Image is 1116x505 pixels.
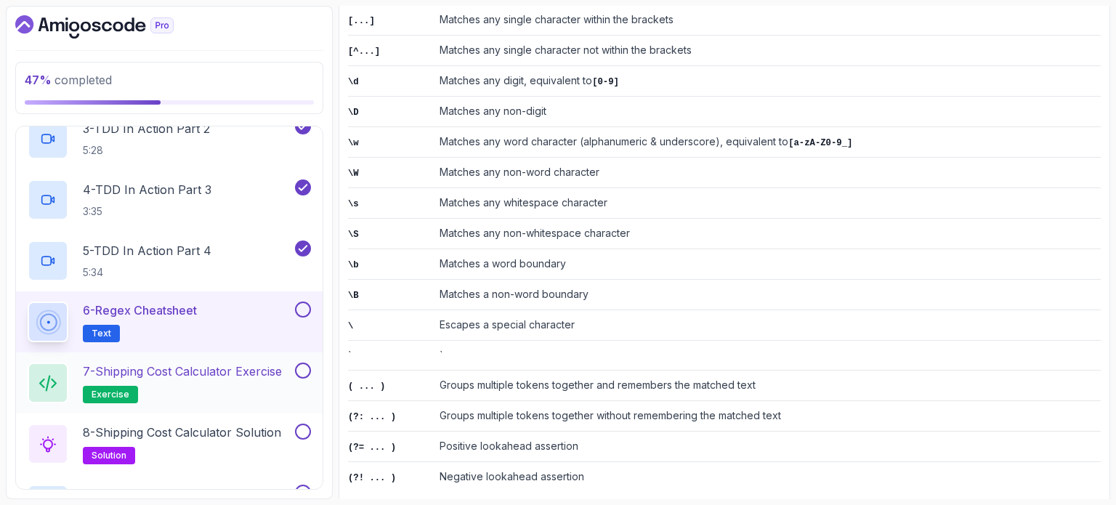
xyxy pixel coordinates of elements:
[92,450,126,461] span: solution
[15,15,207,39] a: Dashboard
[434,36,1101,66] td: Matches any single character not within the brackets
[348,230,359,240] code: \S
[28,241,311,281] button: 5-TDD In Action Part 45:34
[28,424,311,464] button: 8-Shipping Cost Calculator Solutionsolution
[28,118,311,159] button: 3-TDD In Action Part 25:28
[348,199,359,209] code: \s
[434,341,1101,371] td: `
[348,47,380,57] code: [^...]
[434,127,1101,158] td: Matches any word character (alphanumeric & underscore), equivalent to
[434,5,1101,36] td: Matches any single character within the brackets
[348,260,359,270] code: \b
[434,310,1101,341] td: Escapes a special character
[434,219,1101,249] td: Matches any non-whitespace character
[348,291,359,301] code: \B
[25,73,52,87] span: 47 %
[83,265,211,280] p: 5:34
[348,16,375,26] code: [...]
[592,77,619,87] code: [0-9]
[348,341,434,371] td: `
[83,302,197,319] p: 6 - Regex Cheatsheet
[28,363,311,403] button: 7-Shipping Cost Calculator Exerciseexercise
[434,188,1101,219] td: Matches any whitespace character
[83,204,211,219] p: 3:35
[348,412,396,422] code: (?: ... )
[434,462,1101,493] td: Negative lookahead assertion
[434,249,1101,280] td: Matches a word boundary
[83,143,210,158] p: 5:28
[83,486,127,504] p: 9 - Outro
[348,138,359,148] code: \w
[83,424,281,441] p: 8 - Shipping Cost Calculator Solution
[25,73,112,87] span: completed
[434,97,1101,127] td: Matches any non-digit
[92,389,129,400] span: exercise
[348,169,359,179] code: \W
[92,328,111,339] span: Text
[788,138,852,148] code: [a-zA-Z0-9_]
[83,120,210,137] p: 3 - TDD In Action Part 2
[348,443,396,453] code: (?= ... )
[434,401,1101,432] td: Groups multiple tokens together without remembering the matched text
[348,321,353,331] code: \
[434,432,1101,462] td: Positive lookahead assertion
[348,381,385,392] code: ( ... )
[83,181,211,198] p: 4 - TDD In Action Part 3
[434,158,1101,188] td: Matches any non-word character
[434,66,1101,97] td: Matches any digit, equivalent to
[434,280,1101,310] td: Matches a non-word boundary
[83,242,211,259] p: 5 - TDD In Action Part 4
[348,473,396,483] code: (?! ... )
[434,371,1101,401] td: Groups multiple tokens together and remembers the matched text
[348,108,359,118] code: \D
[28,302,311,342] button: 6-Regex CheatsheetText
[28,179,311,220] button: 4-TDD In Action Part 33:35
[83,363,282,380] p: 7 - Shipping Cost Calculator Exercise
[348,77,359,87] code: \d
